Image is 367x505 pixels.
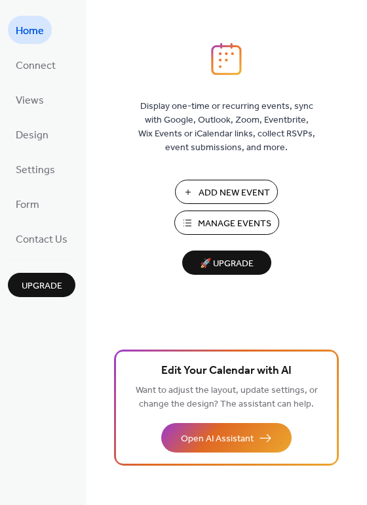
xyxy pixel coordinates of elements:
[8,85,52,113] a: Views
[161,362,292,380] span: Edit Your Calendar with AI
[16,230,68,250] span: Contact Us
[8,51,64,79] a: Connect
[8,224,75,253] a: Contact Us
[199,186,270,200] span: Add New Event
[174,211,279,235] button: Manage Events
[8,16,52,44] a: Home
[175,180,278,204] button: Add New Event
[138,100,315,155] span: Display one-time or recurring events, sync with Google, Outlook, Zoom, Eventbrite, Wix Events or ...
[22,279,62,293] span: Upgrade
[181,432,254,446] span: Open AI Assistant
[8,273,75,297] button: Upgrade
[190,255,263,273] span: 🚀 Upgrade
[161,423,292,453] button: Open AI Assistant
[16,125,48,146] span: Design
[16,91,44,111] span: Views
[211,43,241,75] img: logo_icon.svg
[16,160,55,180] span: Settings
[136,382,318,413] span: Want to adjust the layout, update settings, or change the design? The assistant can help.
[198,217,271,231] span: Manage Events
[182,251,271,275] button: 🚀 Upgrade
[8,190,47,218] a: Form
[16,195,39,215] span: Form
[8,120,56,148] a: Design
[8,155,63,183] a: Settings
[16,21,44,41] span: Home
[16,56,56,76] span: Connect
